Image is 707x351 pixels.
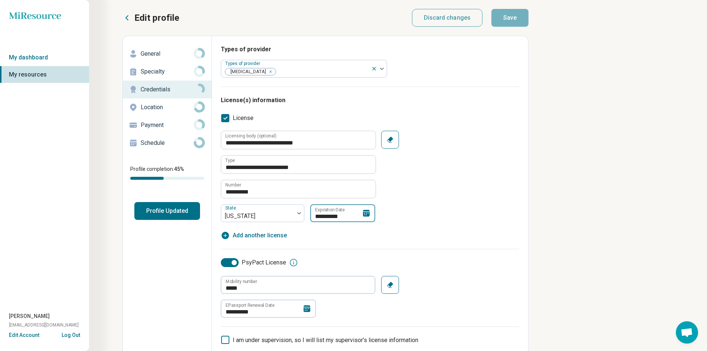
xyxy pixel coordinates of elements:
h3: Types of provider [221,45,519,54]
button: Edit profile [122,12,179,24]
a: General [123,45,212,63]
h3: License(s) information [221,96,519,105]
a: Specialty [123,63,212,81]
p: Schedule [141,139,194,147]
button: Edit Account [9,331,39,339]
p: Specialty [141,67,194,76]
a: Credentials [123,81,212,98]
a: Location [123,98,212,116]
span: [PERSON_NAME] [9,312,50,320]
button: Discard changes [412,9,483,27]
p: Location [141,103,194,112]
label: PsyPact License [221,258,286,267]
button: Save [491,9,528,27]
button: Log Out [62,331,80,337]
a: Schedule [123,134,212,152]
span: License [233,114,253,123]
button: Profile Updated [134,202,200,220]
p: Edit profile [134,12,179,24]
a: Payment [123,116,212,134]
span: I am under supervision, so I will list my supervisor’s license information [233,337,418,344]
div: Profile completion [130,177,204,180]
span: 45 % [174,166,184,172]
label: Types of provider [225,61,262,66]
span: [EMAIL_ADDRESS][DOMAIN_NAME] [9,322,79,328]
button: Add another license [221,231,287,240]
p: Credentials [141,85,194,94]
label: Type [225,158,235,163]
div: Open chat [676,321,698,344]
p: Payment [141,121,194,130]
label: State [225,205,238,211]
input: credential.licenses.0.name [221,156,376,173]
span: [MEDICAL_DATA] [225,68,268,75]
div: Profile completion: [123,161,212,184]
label: Licensing body (optional) [225,134,276,138]
label: Number [225,183,241,187]
span: Add another license [233,231,287,240]
p: General [141,49,194,58]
